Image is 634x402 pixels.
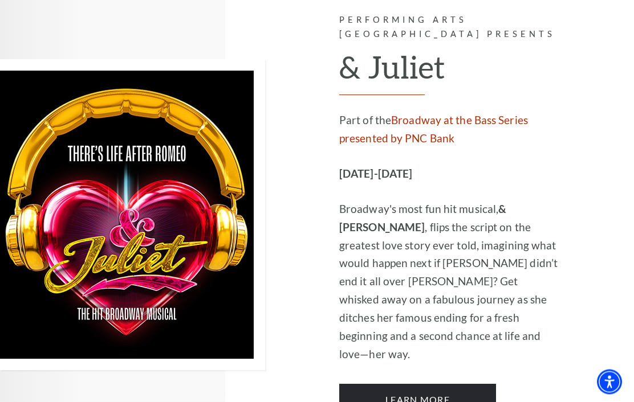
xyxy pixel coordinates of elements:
[339,49,560,96] h2: & Juliet
[597,370,622,395] div: Accessibility Menu
[339,14,560,42] p: Performing Arts [GEOGRAPHIC_DATA] Presents
[339,200,560,364] p: Broadway's most fun hit musical, , flips the script on the greatest love story ever told, imagini...
[339,114,528,145] a: Broadway at the Bass Series presented by PNC Bank
[339,167,412,181] strong: [DATE]-[DATE]
[339,112,560,148] p: Part of the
